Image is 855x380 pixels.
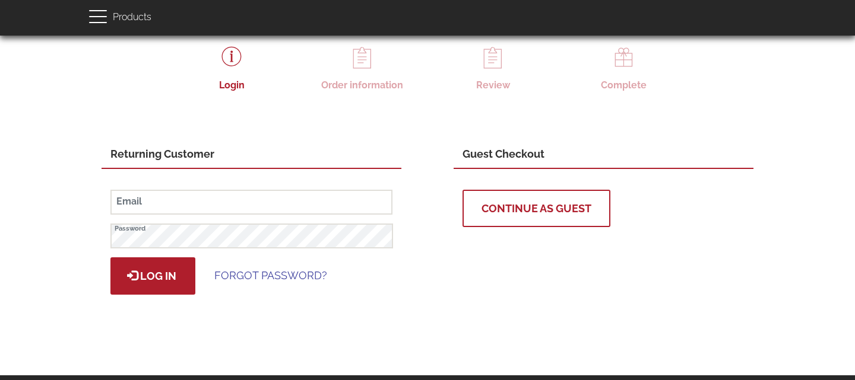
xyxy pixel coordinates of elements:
li: Order information [303,45,422,92]
span: Products [113,9,151,26]
div: Returning Customer [110,146,392,162]
a: Forgot password? [195,257,346,294]
button: Continue as Guest [463,190,610,227]
li: Complete [564,45,683,92]
li: Review [433,45,552,92]
span: Log in [129,270,176,282]
button: Log in [110,257,195,295]
li: Login [172,45,291,92]
span: Continue as Guest [482,202,591,215]
input: Email [110,190,392,215]
div: Guest Checkout [463,146,745,162]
